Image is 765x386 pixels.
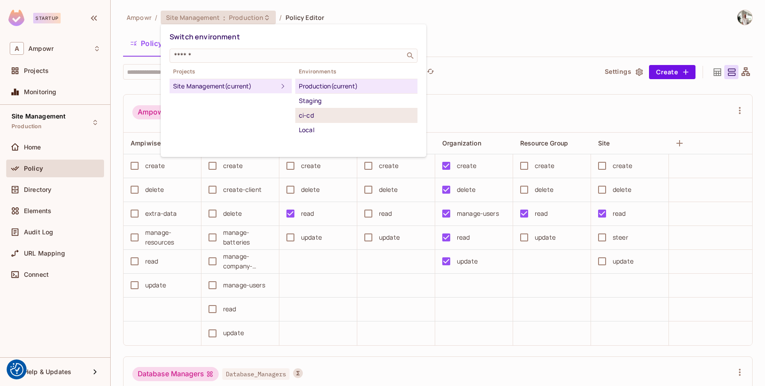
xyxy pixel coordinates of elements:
[170,68,292,75] span: Projects
[10,363,23,376] button: Consent Preferences
[299,96,414,106] div: Staging
[295,68,417,75] span: Environments
[173,81,278,92] div: Site Management (current)
[10,363,23,376] img: Revisit consent button
[170,32,240,42] span: Switch environment
[299,125,414,135] div: Local
[299,81,414,92] div: Production (current)
[299,110,414,121] div: ci-cd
